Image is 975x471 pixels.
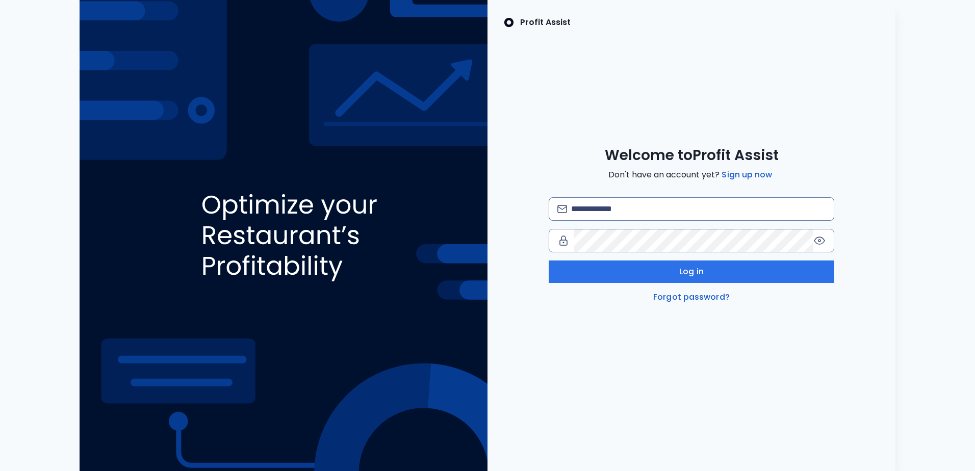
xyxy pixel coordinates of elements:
[504,16,514,29] img: SpotOn Logo
[608,169,774,181] span: Don't have an account yet?
[679,266,704,278] span: Log in
[720,169,774,181] a: Sign up now
[651,291,732,303] a: Forgot password?
[557,205,567,213] img: email
[549,260,834,283] button: Log in
[605,146,779,165] span: Welcome to Profit Assist
[520,16,571,29] p: Profit Assist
